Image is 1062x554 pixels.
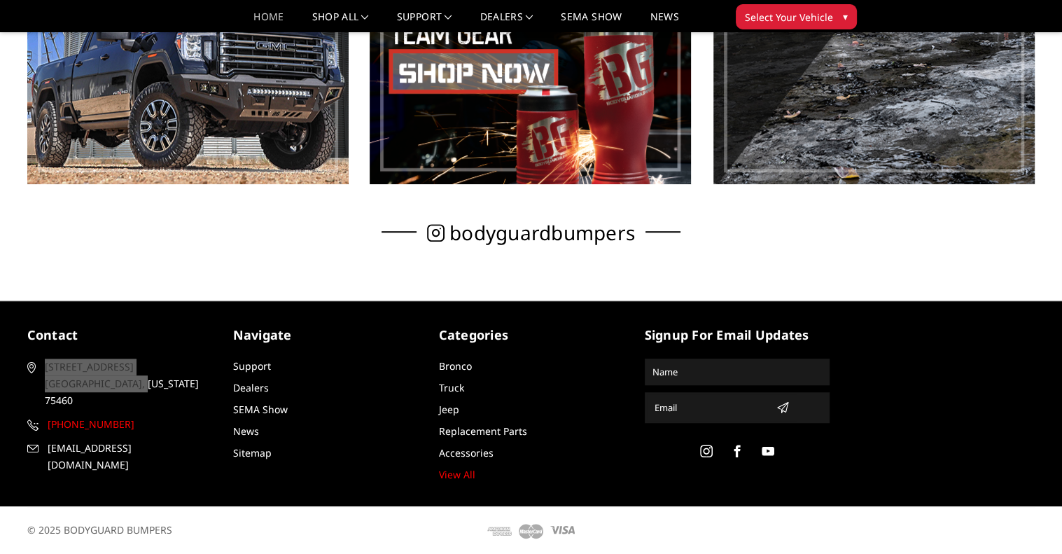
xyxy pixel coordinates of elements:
iframe: Chat Widget [992,487,1062,554]
a: Sitemap [233,446,272,459]
button: Select Your Vehicle [736,4,857,29]
span: [PHONE_NUMBER] [48,416,210,433]
span: © 2025 BODYGUARD BUMPERS [27,523,172,536]
input: Name [647,361,827,383]
span: Select Your Vehicle [745,10,833,25]
a: News [650,12,678,32]
a: Jeep [439,403,459,416]
a: SEMA Show [561,12,622,32]
a: [PHONE_NUMBER] [27,416,212,433]
h5: Categories [439,326,624,345]
span: [STREET_ADDRESS] [GEOGRAPHIC_DATA], [US_STATE] 75460 [45,359,207,409]
a: Home [253,12,284,32]
span: ▾ [843,9,848,24]
h5: Navigate [233,326,418,345]
a: Truck [439,381,464,394]
a: Support [397,12,452,32]
span: [EMAIL_ADDRESS][DOMAIN_NAME] [48,440,210,473]
a: [EMAIL_ADDRESS][DOMAIN_NAME] [27,440,212,473]
span: bodyguardbumpers [449,226,635,240]
h5: contact [27,326,212,345]
a: Accessories [439,446,494,459]
a: News [233,424,259,438]
a: Support [233,359,271,373]
a: Dealers [480,12,533,32]
a: SEMA Show [233,403,288,416]
input: Email [649,396,771,419]
a: Replacement Parts [439,424,527,438]
a: Dealers [233,381,269,394]
a: shop all [312,12,369,32]
a: View All [439,468,475,481]
a: Bronco [439,359,472,373]
h5: signup for email updates [645,326,830,345]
